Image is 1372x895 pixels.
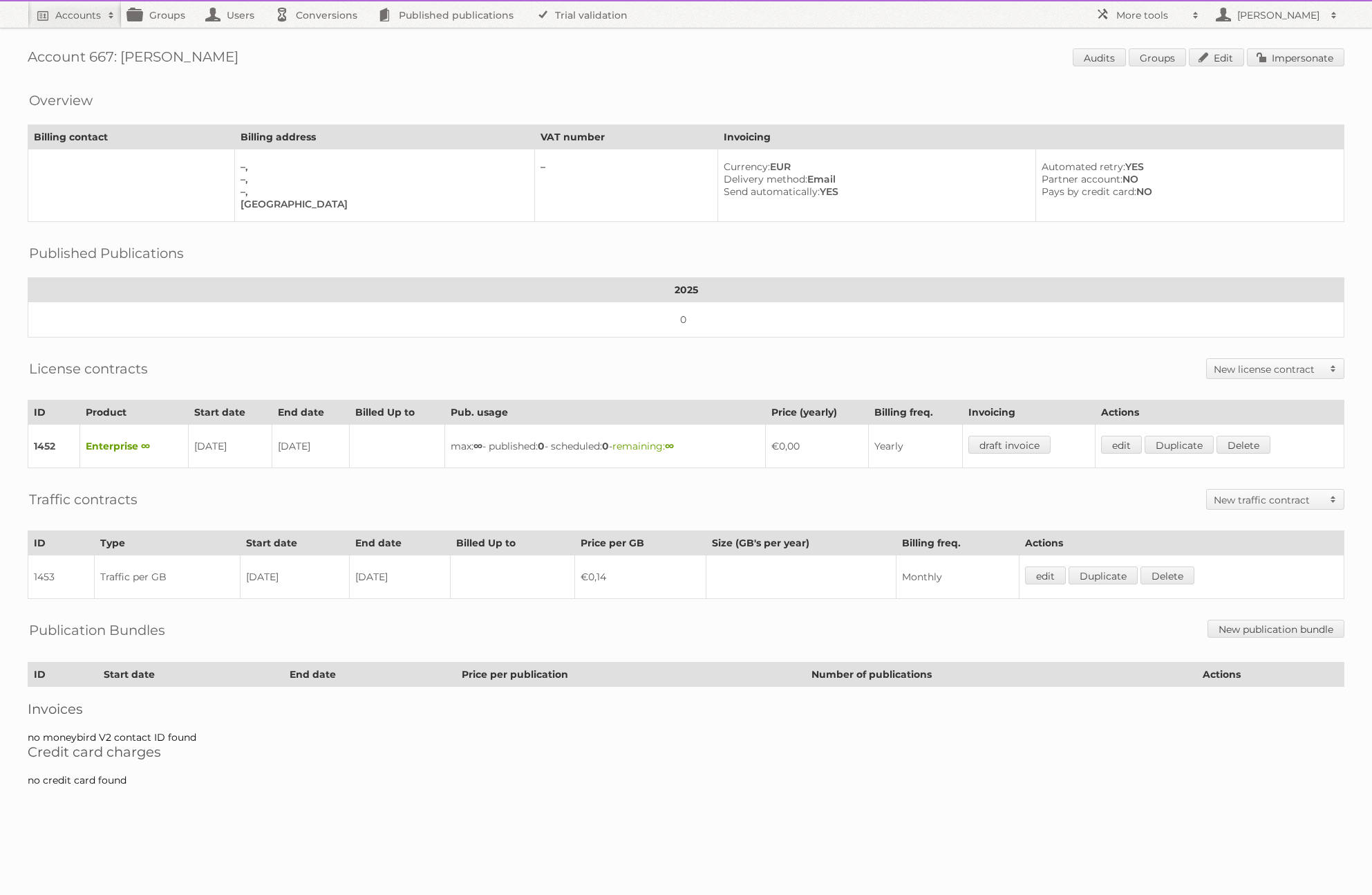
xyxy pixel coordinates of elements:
a: Users [199,1,268,28]
a: Accounts [28,1,122,28]
h2: Accounts [55,8,101,22]
td: 0 [28,302,1344,338]
th: VAT number [534,125,717,149]
a: Groups [1129,48,1186,66]
div: [GEOGRAPHIC_DATA] [241,198,523,210]
div: –, [241,160,523,173]
strong: ∞ [473,440,482,452]
td: Monthly [896,555,1019,599]
th: ID [28,663,98,687]
th: Price per publication [455,663,805,687]
div: –, [241,185,523,198]
a: Audits [1073,48,1126,66]
th: Price per GB [574,531,706,555]
a: More tools [1089,1,1206,28]
a: New traffic contract [1207,490,1344,509]
a: Delete [1140,566,1194,584]
a: Delete [1216,436,1270,454]
div: NO [1042,185,1333,198]
th: Actions [1196,663,1344,687]
th: Billed Up to [350,400,444,425]
span: Partner account: [1042,173,1122,185]
th: Billing address [234,125,534,149]
td: [DATE] [240,555,350,599]
a: Conversions [268,1,371,28]
div: YES [1042,160,1333,173]
strong: ∞ [665,440,674,452]
td: Yearly [868,425,962,468]
td: 1453 [28,555,95,599]
h2: Publication Bundles [29,620,165,640]
a: Trial validation [527,1,641,28]
h2: License contracts [29,358,148,379]
td: max: - published: - scheduled: - [444,425,765,468]
th: 2025 [28,278,1344,302]
span: Send automatically: [724,185,820,198]
h2: [PERSON_NAME] [1234,8,1324,22]
h2: New traffic contract [1214,493,1323,507]
span: Toggle [1323,490,1344,509]
th: Actions [1019,531,1344,555]
span: Automated retry: [1042,160,1125,173]
th: End date [272,400,350,425]
td: €0,14 [574,555,706,599]
th: Billed Up to [451,531,574,555]
h2: New license contract [1214,362,1323,376]
a: edit [1025,566,1066,584]
th: ID [28,531,95,555]
a: Groups [122,1,199,28]
span: Pays by credit card: [1042,185,1136,198]
th: Actions [1095,400,1344,425]
th: Billing freq. [896,531,1019,555]
div: EUR [724,160,1024,173]
td: 1452 [28,425,80,468]
th: Size (GB's per year) [706,531,896,555]
th: Start date [240,531,350,555]
td: [DATE] [272,425,350,468]
th: Product [79,400,188,425]
th: Billing freq. [868,400,962,425]
a: New license contract [1207,359,1344,378]
h2: Credit card charges [28,744,1344,760]
h1: Account 667: [PERSON_NAME] [28,48,1344,69]
th: Number of publications [806,663,1197,687]
th: Price (yearly) [765,400,868,425]
strong: 0 [538,440,545,452]
div: YES [724,185,1024,198]
a: Impersonate [1247,48,1344,66]
strong: 0 [602,440,609,452]
h2: Published Publications [29,243,184,264]
h2: Traffic contracts [29,489,138,510]
th: End date [350,531,451,555]
td: – [534,149,717,222]
th: Invoicing [717,125,1344,149]
th: Billing contact [28,125,235,149]
a: New publication bundle [1207,620,1344,638]
a: edit [1101,436,1142,454]
th: End date [284,663,456,687]
a: [PERSON_NAME] [1206,1,1344,28]
th: ID [28,400,80,425]
a: Duplicate [1069,566,1138,584]
td: [DATE] [350,555,451,599]
th: Pub. usage [444,400,765,425]
div: –, [241,173,523,185]
td: Traffic per GB [94,555,240,599]
td: €0,00 [765,425,868,468]
a: Edit [1189,48,1244,66]
span: Currency: [724,160,770,173]
th: Type [94,531,240,555]
span: remaining: [612,440,674,452]
span: Toggle [1323,359,1344,378]
td: [DATE] [188,425,272,468]
th: Invoicing [962,400,1095,425]
div: NO [1042,173,1333,185]
th: Start date [188,400,272,425]
div: Email [724,173,1024,185]
a: Published publications [371,1,527,28]
th: Start date [97,663,283,687]
a: draft invoice [968,436,1051,454]
td: Enterprise ∞ [79,425,188,468]
h2: Invoices [28,701,1344,717]
h2: More tools [1116,8,1185,22]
